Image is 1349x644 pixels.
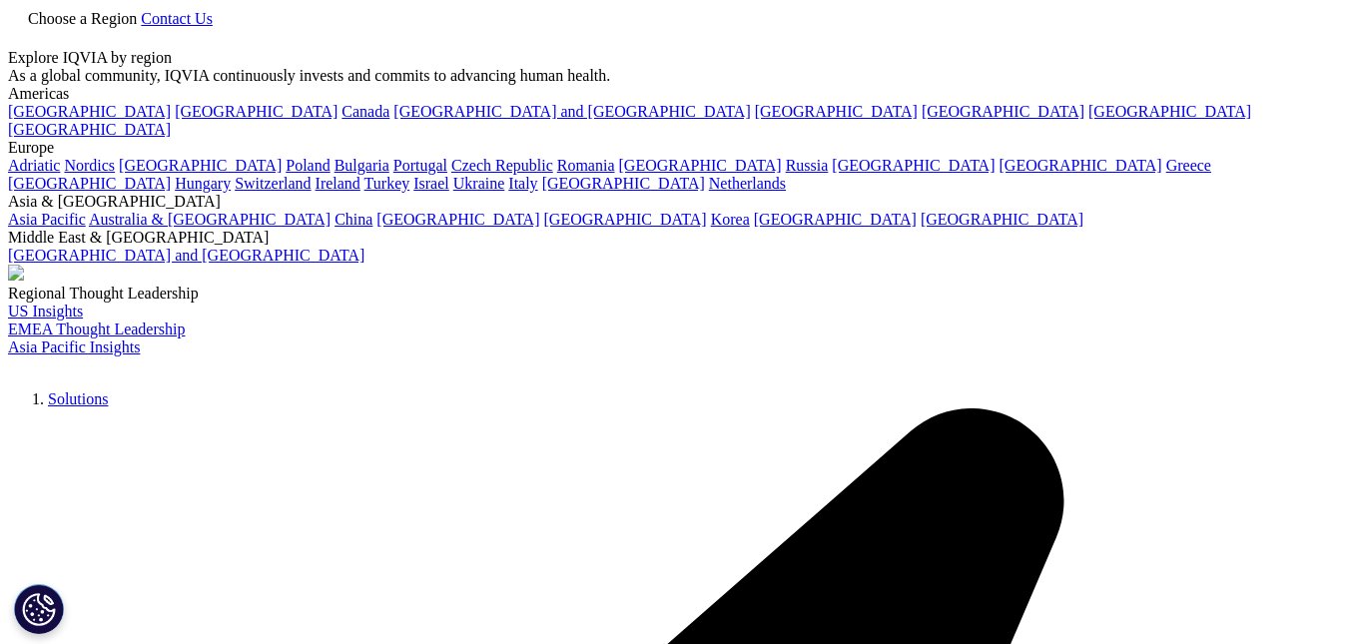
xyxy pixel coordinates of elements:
[786,157,829,174] a: Russia
[1000,157,1162,174] a: [GEOGRAPHIC_DATA]
[451,157,553,174] a: Czech Republic
[508,175,537,192] a: Italy
[8,175,171,192] a: [GEOGRAPHIC_DATA]
[335,157,389,174] a: Bulgaria
[341,103,389,120] a: Canada
[619,157,782,174] a: [GEOGRAPHIC_DATA]
[89,211,331,228] a: Australia & [GEOGRAPHIC_DATA]
[8,157,60,174] a: Adriatic
[14,584,64,634] button: Definições de cookies
[8,229,1341,247] div: Middle East & [GEOGRAPHIC_DATA]
[709,175,786,192] a: Netherlands
[8,121,171,138] a: [GEOGRAPHIC_DATA]
[1088,103,1251,120] a: [GEOGRAPHIC_DATA]
[64,157,115,174] a: Nordics
[544,211,707,228] a: [GEOGRAPHIC_DATA]
[316,175,360,192] a: Ireland
[175,103,337,120] a: [GEOGRAPHIC_DATA]
[8,193,1341,211] div: Asia & [GEOGRAPHIC_DATA]
[922,103,1084,120] a: [GEOGRAPHIC_DATA]
[28,10,137,27] span: Choose a Region
[542,175,705,192] a: [GEOGRAPHIC_DATA]
[8,265,24,281] img: 2093_analyzing-data-using-big-screen-display-and-laptop.png
[8,211,86,228] a: Asia Pacific
[364,175,410,192] a: Turkey
[8,85,1341,103] div: Americas
[335,211,372,228] a: China
[832,157,995,174] a: [GEOGRAPHIC_DATA]
[1166,157,1211,174] a: Greece
[48,390,108,407] a: Solutions
[754,211,917,228] a: [GEOGRAPHIC_DATA]
[8,139,1341,157] div: Europe
[8,49,1341,67] div: Explore IQVIA by region
[8,285,1341,303] div: Regional Thought Leadership
[8,67,1341,85] div: As a global community, IQVIA continuously invests and commits to advancing human health.
[141,10,213,27] a: Contact Us
[393,157,447,174] a: Portugal
[376,211,539,228] a: [GEOGRAPHIC_DATA]
[413,175,449,192] a: Israel
[235,175,311,192] a: Switzerland
[8,303,83,320] a: US Insights
[711,211,750,228] a: Korea
[557,157,615,174] a: Romania
[8,338,140,355] a: Asia Pacific Insights
[921,211,1083,228] a: [GEOGRAPHIC_DATA]
[286,157,330,174] a: Poland
[393,103,750,120] a: [GEOGRAPHIC_DATA] and [GEOGRAPHIC_DATA]
[119,157,282,174] a: [GEOGRAPHIC_DATA]
[175,175,231,192] a: Hungary
[8,247,364,264] a: [GEOGRAPHIC_DATA] and [GEOGRAPHIC_DATA]
[8,321,185,337] a: EMEA Thought Leadership
[8,103,171,120] a: [GEOGRAPHIC_DATA]
[453,175,505,192] a: Ukraine
[755,103,918,120] a: [GEOGRAPHIC_DATA]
